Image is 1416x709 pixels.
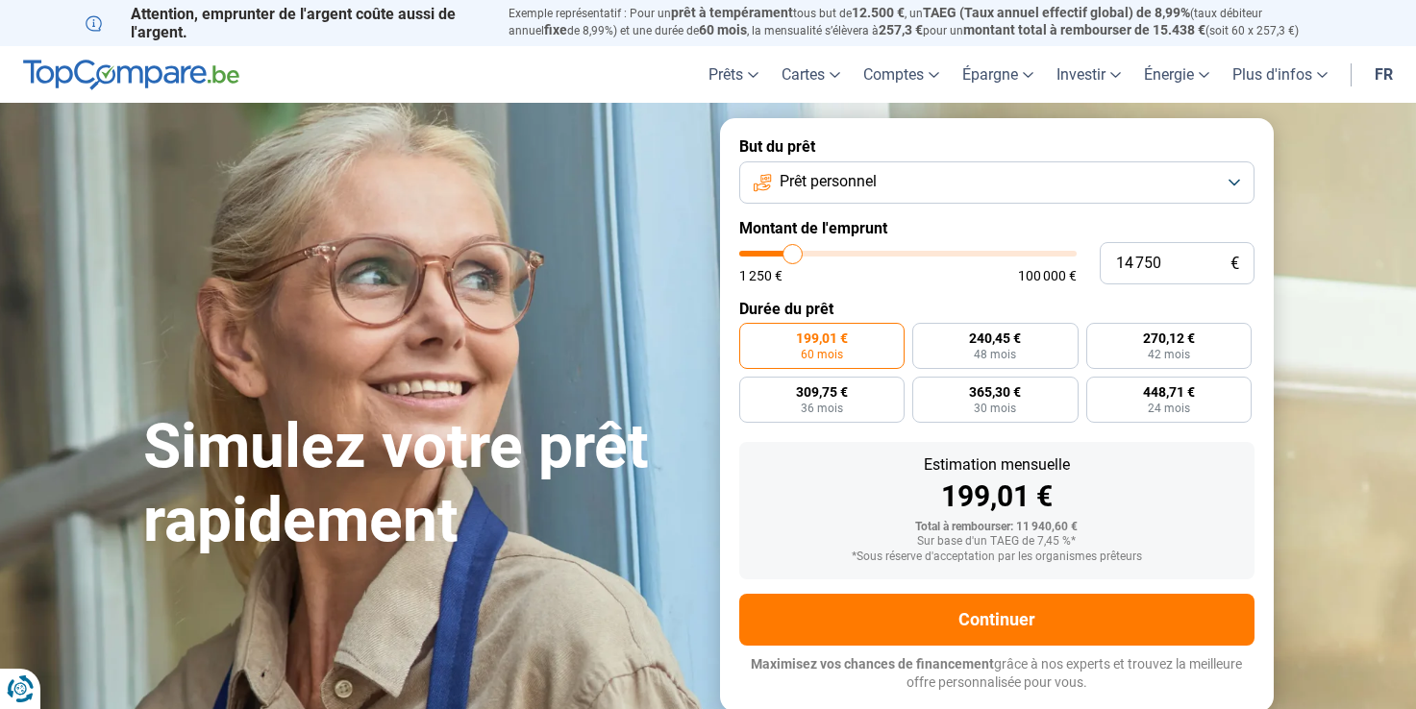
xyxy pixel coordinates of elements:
span: 257,3 € [879,22,923,37]
a: fr [1363,46,1404,103]
div: 199,01 € [755,482,1239,511]
span: Prêt personnel [780,171,877,192]
span: 270,12 € [1143,331,1195,345]
a: Comptes [852,46,951,103]
span: 365,30 € [969,385,1021,399]
img: TopCompare [23,60,239,90]
label: But du prêt [739,137,1255,156]
span: 60 mois [699,22,747,37]
span: TAEG (Taux annuel effectif global) de 8,99% [923,5,1190,20]
p: Attention, emprunter de l'argent coûte aussi de l'argent. [86,5,485,41]
div: Sur base d'un TAEG de 7,45 %* [755,535,1239,549]
a: Cartes [770,46,852,103]
span: 30 mois [974,403,1016,414]
span: montant total à rembourser de 15.438 € [963,22,1205,37]
span: 100 000 € [1018,269,1077,282]
span: Maximisez vos chances de financement [751,656,994,672]
span: 309,75 € [796,385,848,399]
span: 42 mois [1148,349,1190,360]
span: 24 mois [1148,403,1190,414]
p: grâce à nos experts et trouvez la meilleure offre personnalisée pour vous. [739,655,1255,693]
div: Estimation mensuelle [755,457,1239,473]
div: *Sous réserve d'acceptation par les organismes prêteurs [755,550,1239,564]
a: Investir [1045,46,1132,103]
span: 60 mois [801,349,843,360]
a: Prêts [697,46,770,103]
h1: Simulez votre prêt rapidement [143,410,697,558]
span: 36 mois [801,403,843,414]
label: Montant de l'emprunt [739,219,1255,237]
a: Épargne [951,46,1045,103]
span: prêt à tempérament [671,5,793,20]
span: 199,01 € [796,331,848,345]
span: 448,71 € [1143,385,1195,399]
a: Plus d'infos [1221,46,1339,103]
span: 12.500 € [852,5,905,20]
a: Énergie [1132,46,1221,103]
p: Exemple représentatif : Pour un tous but de , un (taux débiteur annuel de 8,99%) et une durée de ... [509,5,1331,39]
span: fixe [544,22,567,37]
button: Prêt personnel [739,161,1255,204]
button: Continuer [739,594,1255,646]
label: Durée du prêt [739,300,1255,318]
span: € [1230,256,1239,272]
span: 1 250 € [739,269,783,282]
div: Total à rembourser: 11 940,60 € [755,521,1239,534]
span: 240,45 € [969,331,1021,345]
span: 48 mois [974,349,1016,360]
